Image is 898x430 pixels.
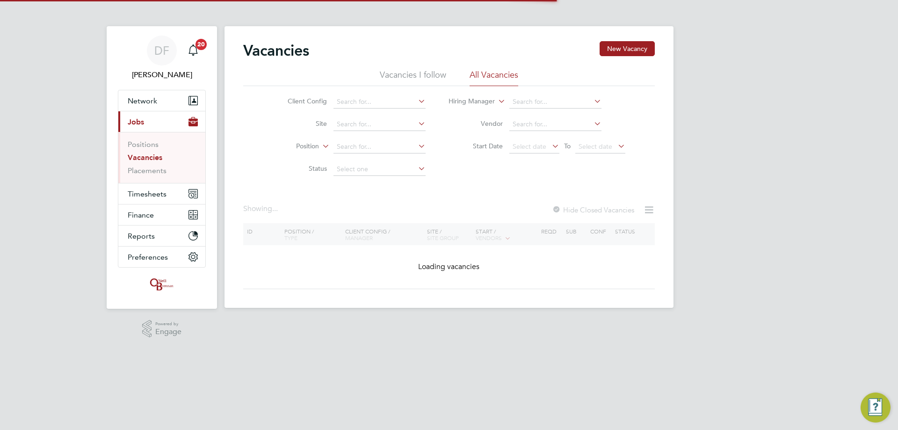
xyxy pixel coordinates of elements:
[600,41,655,56] button: New Vacancy
[449,142,503,150] label: Start Date
[441,97,495,106] label: Hiring Manager
[552,205,634,214] label: Hide Closed Vacancies
[380,69,446,86] li: Vacancies I follow
[513,142,546,151] span: Select date
[128,96,157,105] span: Network
[509,95,601,109] input: Search for...
[470,69,518,86] li: All Vacancies
[128,166,167,175] a: Placements
[118,277,206,292] a: Go to home page
[333,140,426,153] input: Search for...
[273,164,327,173] label: Status
[154,44,169,57] span: DF
[118,183,205,204] button: Timesheets
[118,204,205,225] button: Finance
[333,163,426,176] input: Select one
[128,117,144,126] span: Jobs
[128,232,155,241] span: Reports
[128,211,154,219] span: Finance
[184,36,203,66] a: 20
[509,118,601,131] input: Search for...
[273,119,327,128] label: Site
[273,97,327,105] label: Client Config
[118,69,206,80] span: Dan Fry
[107,26,217,309] nav: Main navigation
[118,90,205,111] button: Network
[128,189,167,198] span: Timesheets
[561,140,573,152] span: To
[243,41,309,60] h2: Vacancies
[118,111,205,132] button: Jobs
[579,142,612,151] span: Select date
[118,226,205,246] button: Reports
[861,393,891,423] button: Engage Resource Center
[148,277,175,292] img: oneillandbrennan-logo-retina.png
[265,142,319,151] label: Position
[333,118,426,131] input: Search for...
[118,132,205,183] div: Jobs
[118,36,206,80] a: DF[PERSON_NAME]
[142,320,182,338] a: Powered byEngage
[272,204,278,213] span: ...
[449,119,503,128] label: Vendor
[196,39,207,50] span: 20
[155,328,181,336] span: Engage
[333,95,426,109] input: Search for...
[118,247,205,267] button: Preferences
[155,320,181,328] span: Powered by
[128,140,159,149] a: Positions
[243,204,280,214] div: Showing
[128,253,168,262] span: Preferences
[128,153,162,162] a: Vacancies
